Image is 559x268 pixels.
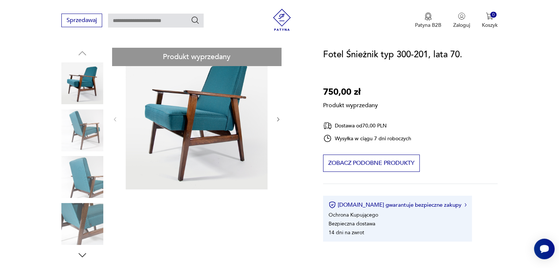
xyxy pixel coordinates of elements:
img: Ikona dostawy [323,121,332,130]
img: Ikona strzałki w prawo [465,203,467,207]
img: Ikonka użytkownika [458,12,465,20]
img: Ikona medalu [424,12,432,21]
img: Ikona koszyka [486,12,493,20]
img: Ikona certyfikatu [329,201,336,209]
img: Patyna - sklep z meblami i dekoracjami vintage [271,9,293,31]
p: Zaloguj [453,22,470,29]
iframe: Smartsupp widget button [534,239,555,259]
button: Sprzedawaj [61,14,102,27]
p: Patyna B2B [415,22,441,29]
li: 14 dni na zwrot [329,229,364,236]
button: [DOMAIN_NAME] gwarantuje bezpieczne zakupy [329,201,466,209]
a: Ikona medaluPatyna B2B [415,12,441,29]
div: Wysyłka w ciągu 7 dni roboczych [323,134,411,143]
button: Patyna B2B [415,12,441,29]
a: Sprzedawaj [61,18,102,23]
div: Dostawa od 70,00 PLN [323,121,411,130]
p: Koszyk [482,22,498,29]
button: 0Koszyk [482,12,498,29]
p: 750,00 zł [323,85,378,99]
button: Zobacz podobne produkty [323,155,420,172]
li: Ochrona Kupującego [329,211,378,218]
div: 0 [490,12,497,18]
h1: Fotel Śnieżnik typ 300-201, lata 70. [323,48,462,62]
button: Szukaj [191,16,200,25]
button: Zaloguj [453,12,470,29]
li: Bezpieczna dostawa [329,220,375,227]
p: Produkt wyprzedany [323,99,378,109]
